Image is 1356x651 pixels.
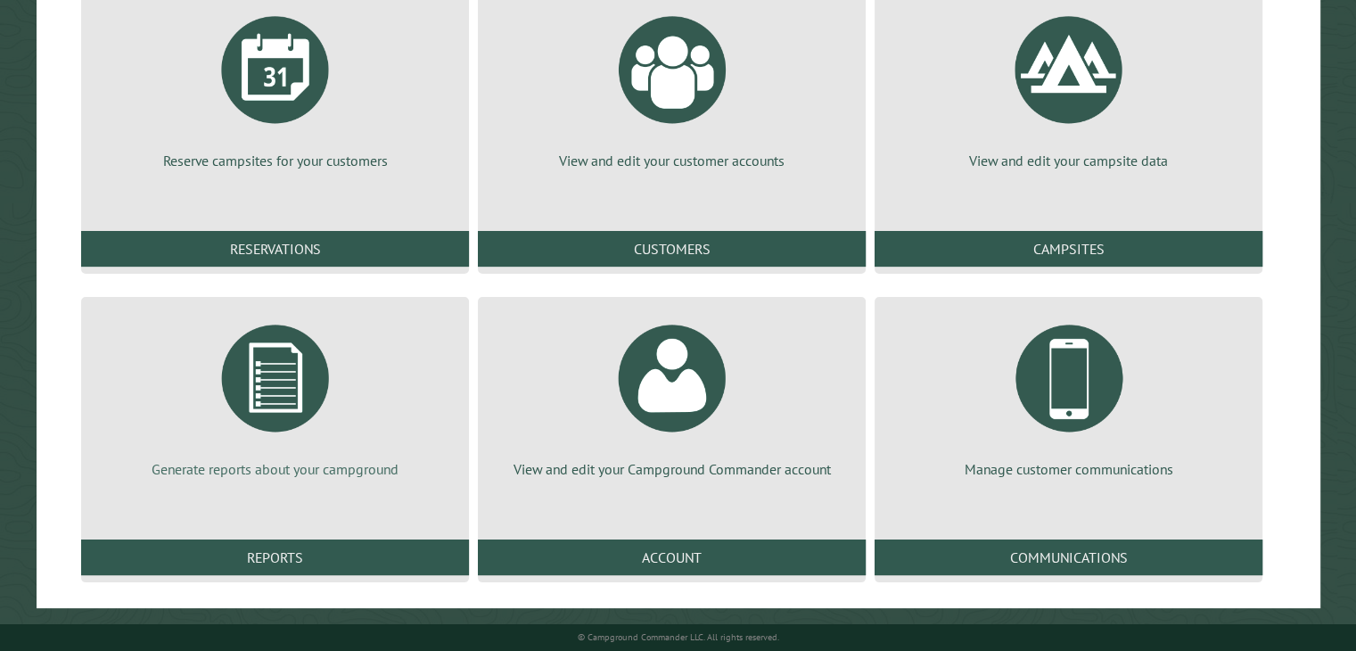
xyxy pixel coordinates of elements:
a: View and edit your campsite data [896,3,1241,170]
a: Reports [81,540,469,575]
p: Generate reports about your campground [103,459,448,479]
a: View and edit your customer accounts [499,3,844,170]
a: Customers [478,231,866,267]
a: Reserve campsites for your customers [103,3,448,170]
a: Account [478,540,866,575]
a: Reservations [81,231,469,267]
p: Reserve campsites for your customers [103,151,448,170]
a: Manage customer communications [896,311,1241,479]
a: View and edit your Campground Commander account [499,311,844,479]
a: Campsites [875,231,1262,267]
small: © Campground Commander LLC. All rights reserved. [578,631,779,643]
a: Communications [875,540,1262,575]
p: Manage customer communications [896,459,1241,479]
a: Generate reports about your campground [103,311,448,479]
p: View and edit your Campground Commander account [499,459,844,479]
p: View and edit your customer accounts [499,151,844,170]
p: View and edit your campsite data [896,151,1241,170]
